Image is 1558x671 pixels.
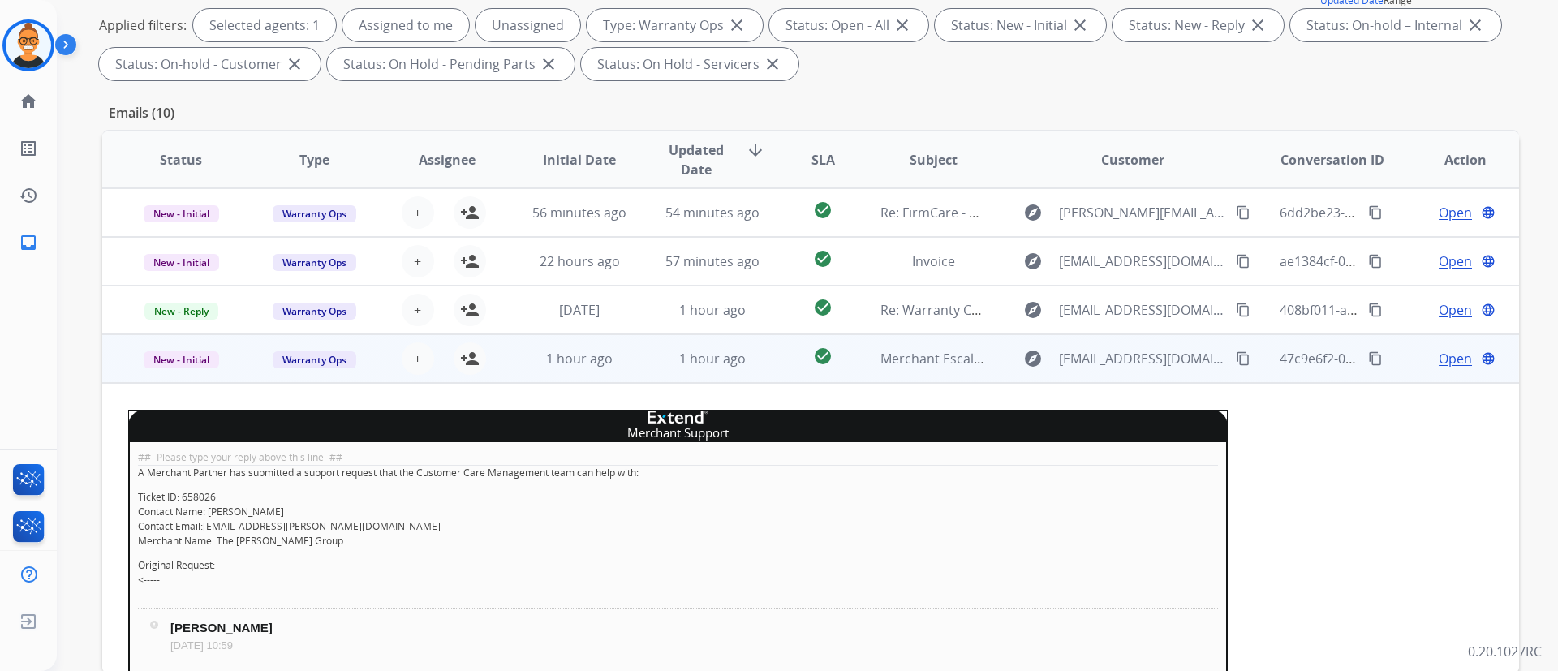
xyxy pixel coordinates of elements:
span: + [414,252,421,271]
span: New - Reply [144,303,218,320]
div: Status: On Hold - Servicers [581,48,798,80]
span: New - Initial [144,351,219,368]
a: [EMAIL_ADDRESS][PERSON_NAME][DOMAIN_NAME] [203,519,441,533]
mat-icon: language [1481,205,1496,220]
div: Type: Warranty Ops [587,9,763,41]
button: + [402,342,434,375]
p: [DATE] 10:59 [170,635,1218,656]
span: [PERSON_NAME][EMAIL_ADDRESS][PERSON_NAME][DOMAIN_NAME] [1059,203,1226,222]
span: ae1384cf-04f8-4b21-842c-ac9934e3d943 [1280,252,1522,270]
span: + [414,300,421,320]
img: avatar [6,23,51,68]
span: Open [1439,349,1472,368]
mat-icon: close [1248,15,1267,35]
span: New - Initial [144,254,219,271]
mat-icon: content_copy [1236,303,1250,317]
mat-icon: content_copy [1368,205,1383,220]
span: Status [160,150,202,170]
span: 47c9e6f2-0672-4365-92e5-cd4886caba4d [1280,350,1526,368]
mat-icon: close [1070,15,1090,35]
mat-icon: home [19,92,38,111]
div: ##- Please type your reply above this line -## [138,450,1218,465]
p: Ticket ID: 658026 Contact Name: [PERSON_NAME] Contact Email: Merchant Name: The [PERSON_NAME] Group [138,490,1218,548]
th: Action [1386,131,1519,188]
span: Warranty Ops [273,303,356,320]
span: Warranty Ops [273,254,356,271]
span: 6dd2be23-3dae-4399-b4f4-ce24d4f08a1f [1280,204,1524,222]
span: Assignee [419,150,476,170]
div: Status: On Hold - Pending Parts [327,48,575,80]
span: Type [299,150,329,170]
mat-icon: check_circle [813,249,833,269]
span: Conversation ID [1280,150,1384,170]
span: [EMAIL_ADDRESS][DOMAIN_NAME] [1059,349,1226,368]
mat-icon: explore [1023,203,1043,222]
span: 22 hours ago [540,252,620,270]
mat-icon: list_alt [19,139,38,158]
span: Open [1439,252,1472,271]
span: Warranty Ops [273,205,356,222]
mat-icon: person_add [460,349,480,368]
mat-icon: arrow_downward [746,140,765,160]
span: 57 minutes ago [665,252,760,270]
span: Warranty Ops [273,351,356,368]
span: Customer [1101,150,1164,170]
mat-icon: explore [1023,349,1043,368]
div: Status: On-hold - Customer [99,48,321,80]
span: SLA [811,150,835,170]
span: Re: Warranty Coverage D-16917013 [880,301,1096,319]
mat-icon: explore [1023,252,1043,271]
span: Initial Date [543,150,616,170]
mat-icon: check_circle [813,298,833,317]
mat-icon: check_circle [813,346,833,366]
mat-icon: person_add [460,252,480,271]
mat-icon: language [1481,254,1496,269]
p: 0.20.1027RC [1468,642,1542,661]
button: + [402,245,434,277]
span: Open [1439,300,1472,320]
span: [EMAIL_ADDRESS][DOMAIN_NAME] [1059,300,1226,320]
td: Merchant Support [129,424,1228,442]
mat-icon: content_copy [1236,254,1250,269]
div: Status: New - Initial [935,9,1106,41]
mat-icon: close [763,54,782,74]
div: Selected agents: 1 [193,9,336,41]
span: Open [1439,203,1472,222]
mat-icon: person_add [460,203,480,222]
span: Invoice [912,252,955,270]
span: + [414,349,421,368]
span: Subject [910,150,958,170]
mat-icon: close [893,15,912,35]
img: company logo [648,411,708,424]
mat-icon: close [727,15,747,35]
mat-icon: content_copy [1236,205,1250,220]
span: + [414,203,421,222]
mat-icon: content_copy [1368,303,1383,317]
div: Status: Open - All [769,9,928,41]
span: 1 hour ago [679,301,746,319]
mat-icon: language [1481,351,1496,366]
div: Unassigned [476,9,580,41]
span: [DATE] [559,301,600,319]
mat-icon: close [285,54,304,74]
p: Emails (10) [102,103,181,123]
mat-icon: explore [1023,300,1043,320]
button: + [402,196,434,229]
mat-icon: content_copy [1236,351,1250,366]
p: Original Request: <----- [138,558,1218,587]
span: 1 hour ago [546,350,613,368]
span: Re: FirmCare - Extend Warranty Question [880,204,1131,222]
span: 54 minutes ago [665,204,760,222]
mat-icon: content_copy [1368,254,1383,269]
span: 56 minutes ago [532,204,626,222]
div: Status: On-hold – Internal [1290,9,1501,41]
mat-icon: language [1481,303,1496,317]
div: Assigned to me [342,9,469,41]
strong: [PERSON_NAME] [170,621,273,634]
mat-icon: inbox [19,233,38,252]
span: Merchant Escalation Notification for Request 658026 [880,350,1202,368]
mat-icon: close [539,54,558,74]
span: [EMAIL_ADDRESS][DOMAIN_NAME] [1059,252,1226,271]
mat-icon: person_add [460,300,480,320]
mat-icon: close [1465,15,1485,35]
